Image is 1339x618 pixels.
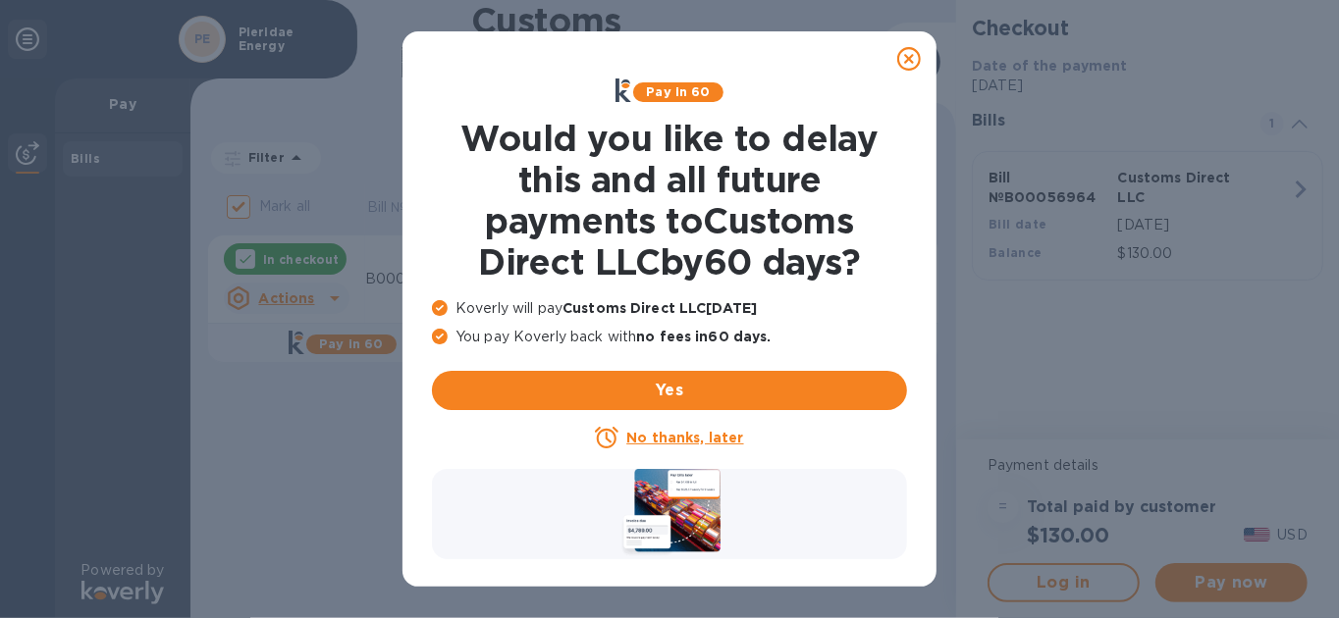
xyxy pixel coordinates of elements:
u: No thanks, later [626,430,743,445]
p: Koverly will pay [432,298,907,319]
b: Pay in 60 [646,84,710,99]
h1: Would you like to delay this and all future payments to Customs Direct LLC by 60 days ? [432,118,907,283]
span: Yes [448,379,891,402]
b: Customs Direct LLC [DATE] [562,300,757,316]
p: You pay Koverly back with [432,327,907,347]
b: no fees in 60 days . [636,329,771,344]
button: Yes [432,371,907,410]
